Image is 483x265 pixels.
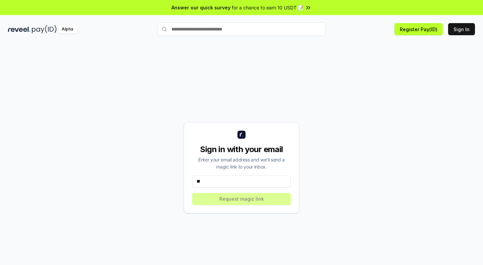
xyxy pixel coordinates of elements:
[237,131,246,139] img: logo_small
[448,23,475,35] button: Sign In
[232,4,304,11] span: for a chance to earn 10 USDT 📝
[8,25,31,34] img: reveel_dark
[32,25,57,34] img: pay_id
[394,23,443,35] button: Register Pay(ID)
[58,25,77,34] div: Alpha
[171,4,230,11] span: Answer our quick survey
[192,156,291,170] div: Enter your email address and we’ll send a magic link to your inbox.
[192,144,291,155] div: Sign in with your email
